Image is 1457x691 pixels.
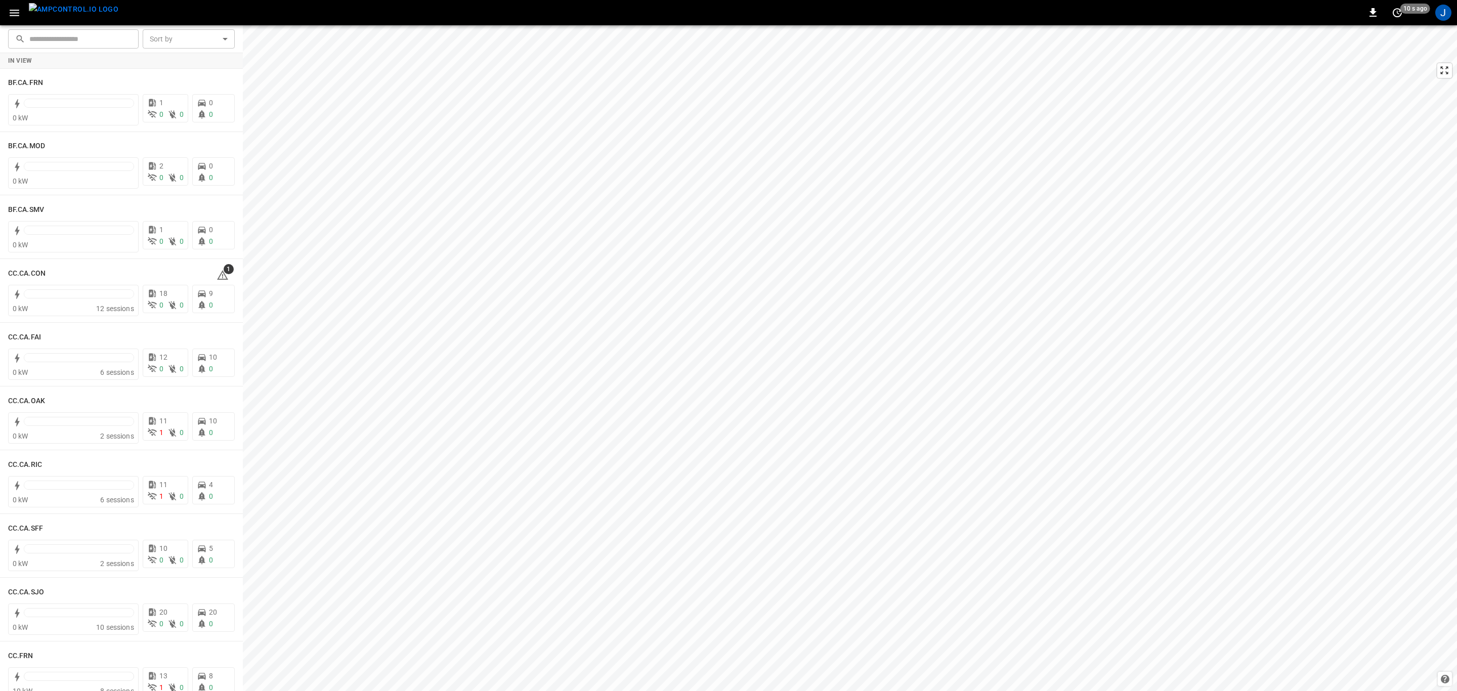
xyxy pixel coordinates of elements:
span: 0 [159,301,163,309]
span: 0 [209,301,213,309]
span: 0 [180,428,184,437]
h6: BF.CA.FRN [8,77,43,89]
span: 0 [209,556,213,564]
span: 0 [180,492,184,500]
span: 0 [180,556,184,564]
span: 11 [159,417,167,425]
span: 0 [159,556,163,564]
span: 0 [180,237,184,245]
span: 0 [209,237,213,245]
span: 0 [209,162,213,170]
span: 4 [209,481,213,489]
span: 6 sessions [100,496,134,504]
span: 0 [159,237,163,245]
span: 2 [159,162,163,170]
span: 5 [209,544,213,552]
span: 8 [209,672,213,680]
h6: CC.FRN [8,651,33,662]
h6: BF.CA.SMV [8,204,44,215]
span: 0 kW [13,623,28,631]
h6: CC.CA.SFF [8,523,43,534]
span: 0 [209,492,213,500]
span: 0 kW [13,114,28,122]
span: 1 [159,99,163,107]
span: 18 [159,289,167,297]
span: 20 [209,608,217,616]
span: 0 kW [13,241,28,249]
span: 0 [209,428,213,437]
span: 12 sessions [96,305,134,313]
strong: In View [8,57,32,64]
span: 0 [159,110,163,118]
span: 13 [159,672,167,680]
span: 10 s ago [1400,4,1430,14]
h6: BF.CA.MOD [8,141,45,152]
span: 20 [159,608,167,616]
span: 0 [180,365,184,373]
span: 0 [159,174,163,182]
span: 0 [209,620,213,628]
span: 0 [209,174,213,182]
span: 1 [159,226,163,234]
h6: CC.CA.FAI [8,332,41,343]
span: 2 sessions [100,432,134,440]
span: 11 [159,481,167,489]
span: 0 kW [13,368,28,376]
img: ampcontrol.io logo [29,3,118,16]
button: set refresh interval [1389,5,1405,21]
span: 0 [209,99,213,107]
span: 10 [159,544,167,552]
span: 0 [180,174,184,182]
span: 0 kW [13,496,28,504]
span: 10 sessions [96,623,134,631]
span: 0 [159,365,163,373]
h6: CC.CA.OAK [8,396,45,407]
span: 1 [159,428,163,437]
span: 1 [224,264,234,274]
div: profile-icon [1435,5,1451,21]
span: 10 [209,353,217,361]
span: 0 [180,301,184,309]
span: 9 [209,289,213,297]
span: 0 [180,620,184,628]
span: 10 [209,417,217,425]
span: 0 [159,620,163,628]
span: 1 [159,492,163,500]
span: 0 kW [13,305,28,313]
span: 0 [209,110,213,118]
h6: CC.CA.CON [8,268,46,279]
span: 0 kW [13,177,28,185]
span: 0 [209,365,213,373]
span: 0 kW [13,432,28,440]
span: 0 [209,226,213,234]
h6: CC.CA.SJO [8,587,44,598]
span: 0 [180,110,184,118]
span: 2 sessions [100,559,134,568]
canvas: Map [243,25,1457,691]
h6: CC.CA.RIC [8,459,42,470]
span: 6 sessions [100,368,134,376]
span: 0 kW [13,559,28,568]
span: 12 [159,353,167,361]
